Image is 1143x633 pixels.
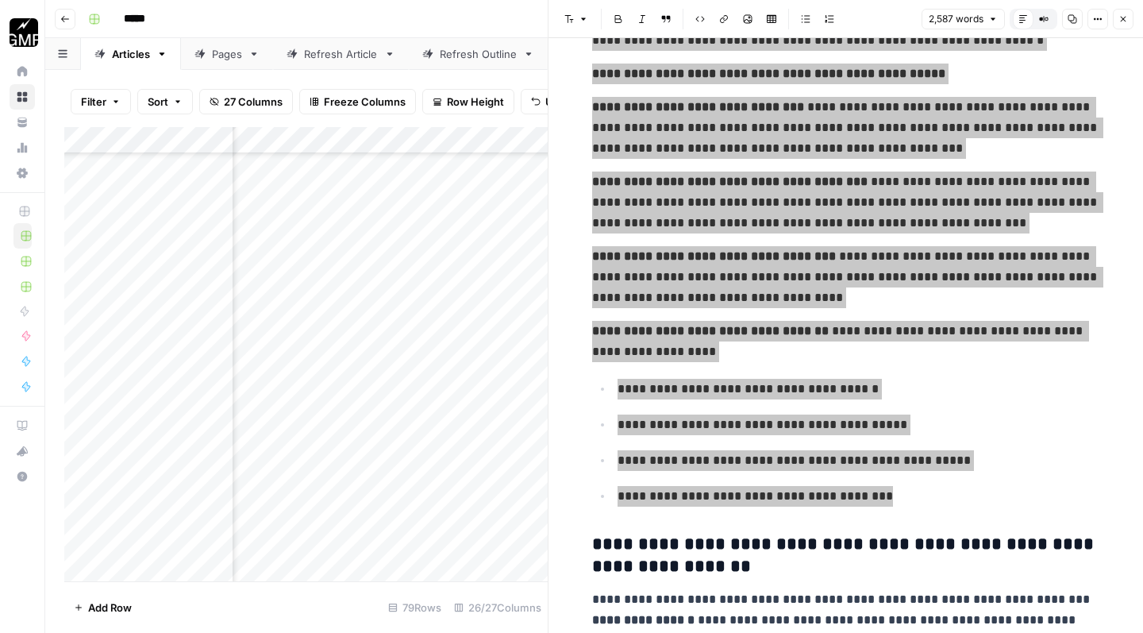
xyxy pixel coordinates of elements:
span: Add Row [88,600,132,616]
button: 2,587 words [922,9,1005,29]
a: Browse [10,84,35,110]
a: Your Data [10,110,35,135]
span: Row Height [447,94,504,110]
a: Home [10,59,35,84]
a: Pages [181,38,273,70]
img: Growth Marketing Pro Logo [10,18,38,47]
div: 26/27 Columns [448,595,548,620]
a: Refresh Article [273,38,409,70]
span: 27 Columns [224,94,283,110]
a: AirOps Academy [10,413,35,438]
button: 27 Columns [199,89,293,114]
button: Filter [71,89,131,114]
div: Pages [212,46,242,62]
button: Undo [521,89,583,114]
div: Refresh Outline [440,46,517,62]
button: Help + Support [10,464,35,489]
div: What's new? [10,439,34,463]
span: Sort [148,94,168,110]
a: Usage [10,135,35,160]
a: Articles [81,38,181,70]
button: Sort [137,89,193,114]
a: Settings [10,160,35,186]
div: 79 Rows [382,595,448,620]
button: Add Row [64,595,141,620]
button: Freeze Columns [299,89,416,114]
button: What's new? [10,438,35,464]
div: Articles [112,46,150,62]
span: 2,587 words [929,12,983,26]
button: Row Height [422,89,514,114]
span: Filter [81,94,106,110]
div: Refresh Article [304,46,378,62]
span: Freeze Columns [324,94,406,110]
a: Refresh Outline [409,38,548,70]
button: Workspace: Growth Marketing Pro [10,13,35,52]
